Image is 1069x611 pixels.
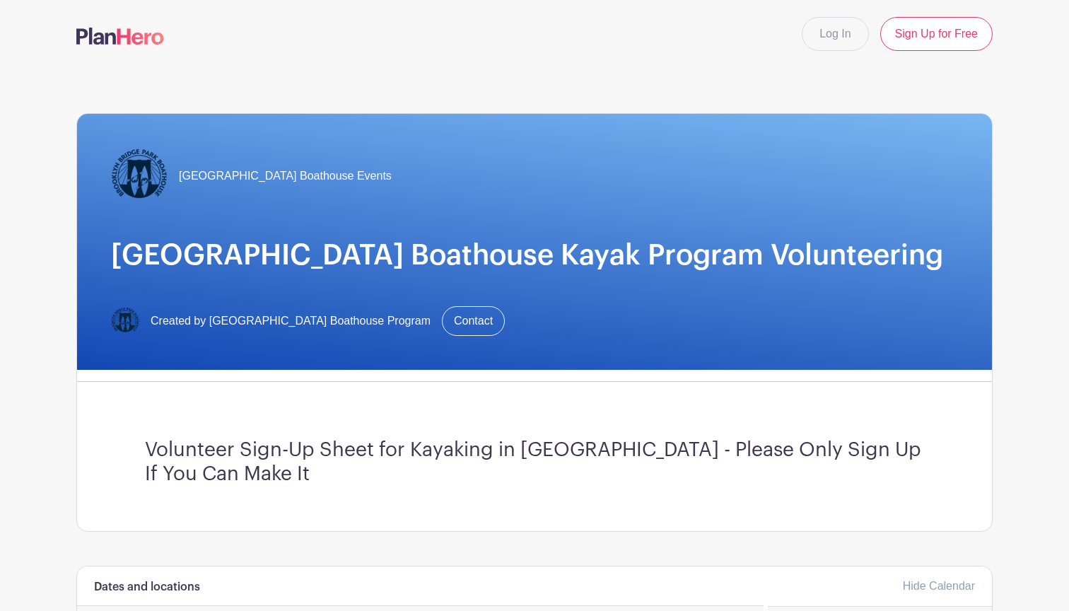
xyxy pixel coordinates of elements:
span: [GEOGRAPHIC_DATA] Boathouse Events [179,168,392,185]
a: Log In [802,17,868,51]
img: logo-507f7623f17ff9eddc593b1ce0a138ce2505c220e1c5a4e2b4648c50719b7d32.svg [76,28,164,45]
h6: Dates and locations [94,581,200,594]
img: Logo-Title.png [111,148,168,204]
img: Logo-Title.png [111,307,139,335]
h1: [GEOGRAPHIC_DATA] Boathouse Kayak Program Volunteering [111,238,958,272]
span: Created by [GEOGRAPHIC_DATA] Boathouse Program [151,313,431,330]
a: Contact [442,306,505,336]
a: Hide Calendar [903,580,975,592]
a: Sign Up for Free [880,17,993,51]
h3: Volunteer Sign-Up Sheet for Kayaking in [GEOGRAPHIC_DATA] - Please Only Sign Up If You Can Make It [145,438,924,486]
